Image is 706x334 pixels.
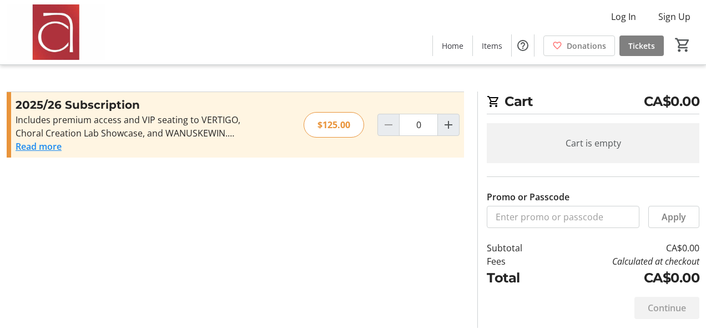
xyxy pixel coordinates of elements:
[619,36,664,56] a: Tickets
[433,36,472,56] a: Home
[487,123,699,163] div: Cart is empty
[487,241,548,255] td: Subtotal
[487,268,548,288] td: Total
[673,35,693,55] button: Cart
[482,40,502,52] span: Items
[399,114,438,136] input: 2025/26 Subscription Quantity
[16,113,258,140] div: Includes premium access and VIP seating to VERTIGO, Choral Creation Lab Showcase, and WANUSKEWIN....
[649,8,699,26] button: Sign Up
[442,40,463,52] span: Home
[602,8,645,26] button: Log In
[611,10,636,23] span: Log In
[304,112,364,138] div: $125.00
[644,92,700,112] span: CA$0.00
[16,140,62,153] button: Read more
[548,268,699,288] td: CA$0.00
[628,40,655,52] span: Tickets
[548,241,699,255] td: CA$0.00
[548,255,699,268] td: Calculated at checkout
[567,40,606,52] span: Donations
[487,255,548,268] td: Fees
[487,190,569,204] label: Promo or Passcode
[438,114,459,135] button: Increment by one
[487,206,639,228] input: Enter promo or passcode
[658,10,690,23] span: Sign Up
[473,36,511,56] a: Items
[487,92,699,114] h2: Cart
[7,4,105,60] img: Amadeus Choir of Greater Toronto 's Logo
[648,206,699,228] button: Apply
[543,36,615,56] a: Donations
[512,34,534,57] button: Help
[16,97,258,113] h3: 2025/26 Subscription
[662,210,686,224] span: Apply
